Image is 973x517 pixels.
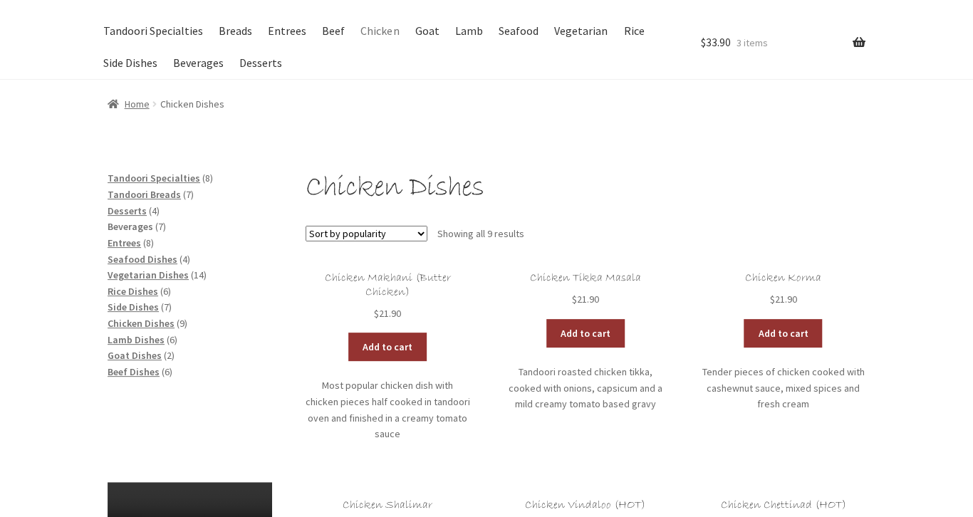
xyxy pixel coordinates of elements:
[701,498,865,512] h2: Chicken Chettinad (HOT)
[108,285,158,298] a: Rice Dishes
[182,253,187,266] span: 4
[194,268,204,281] span: 14
[306,271,470,321] a: Chicken Makhani (Butter Chicken) $21.90
[166,47,230,79] a: Beverages
[96,15,209,47] a: Tandoori Specialties
[212,15,259,47] a: Breads
[108,268,189,281] a: Vegetarian Dishes
[316,15,352,47] a: Beef
[163,285,168,298] span: 6
[108,253,177,266] a: Seafood Dishes
[179,317,184,330] span: 9
[701,271,865,308] a: Chicken Korma $21.90
[150,96,160,113] span: /
[769,293,774,305] span: $
[548,15,615,47] a: Vegetarian
[167,349,172,362] span: 2
[701,15,865,70] a: $33.90 3 items
[744,319,822,348] a: Add to cart: “Chicken Korma”
[306,377,470,442] p: Most popular chicken dish with chicken pieces half cooked in tandoori oven and finished in a crea...
[546,319,625,348] a: Add to cart: “Chicken Tikka Masala”
[170,333,175,346] span: 6
[306,226,427,241] select: Shop order
[108,172,200,184] a: Tandoori Specialties
[348,333,427,361] a: Add to cart: “Chicken Makhani (Butter Chicken)”
[503,271,667,285] h2: Chicken Tikka Masala
[503,364,667,412] p: Tandoori roasted chicken tikka, cooked with onions, capsicum and a mild creamy tomato based gravy
[108,236,141,249] a: Entrees
[261,15,313,47] a: Entrees
[108,15,667,79] nav: Primary Navigation
[374,307,379,320] span: $
[737,36,768,49] span: 3 items
[408,15,446,47] a: Goat
[617,15,651,47] a: Rice
[572,293,577,305] span: $
[165,365,170,378] span: 6
[108,98,150,110] a: Home
[108,220,153,233] a: Beverages
[108,188,181,201] a: Tandoori Breads
[572,293,599,305] bdi: 21.90
[491,15,545,47] a: Seafood
[232,47,288,79] a: Desserts
[108,317,175,330] a: Chicken Dishes
[205,172,210,184] span: 8
[701,364,865,412] p: Tender pieces of chicken cooked with cashewnut sauce, mixed spices and fresh cream
[152,204,157,217] span: 4
[146,236,151,249] span: 8
[354,15,406,47] a: Chicken
[701,35,731,49] span: 33.90
[701,35,706,49] span: $
[108,204,147,217] a: Desserts
[186,188,191,201] span: 7
[108,365,160,378] a: Beef Dishes
[306,498,470,512] h2: Chicken Shalimar
[306,170,865,207] h1: Chicken Dishes
[158,220,163,233] span: 7
[108,301,159,313] a: Side Dishes
[108,349,162,362] a: Goat Dishes
[448,15,489,47] a: Lamb
[96,47,164,79] a: Side Dishes
[503,271,667,308] a: Chicken Tikka Masala $21.90
[701,271,865,285] h2: Chicken Korma
[769,293,796,305] bdi: 21.90
[374,307,401,320] bdi: 21.90
[164,301,169,313] span: 7
[306,271,470,299] h2: Chicken Makhani (Butter Chicken)
[503,498,667,512] h2: Chicken Vindaloo (HOT)
[108,96,865,113] nav: breadcrumbs
[437,223,524,246] p: Showing all 9 results
[108,333,165,346] a: Lamb Dishes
